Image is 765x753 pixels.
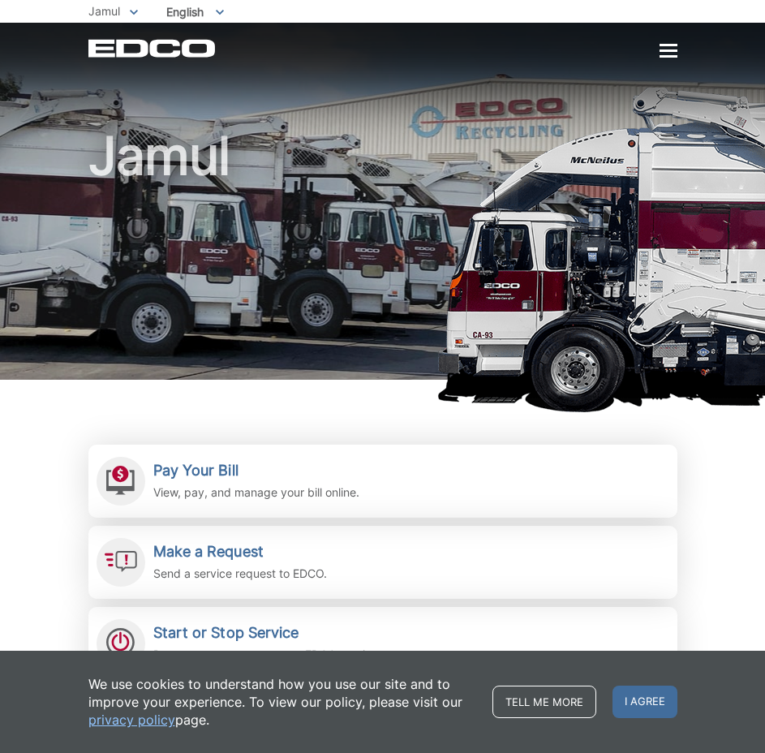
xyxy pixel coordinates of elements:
a: Make a Request Send a service request to EDCO. [88,526,677,599]
p: View, pay, and manage your bill online. [153,484,359,501]
span: Jamul [88,4,120,18]
h2: Make a Request [153,543,327,561]
a: Pay Your Bill View, pay, and manage your bill online. [88,445,677,518]
p: Request to start or stop any EDCO services. [153,646,387,664]
p: We use cookies to understand how you use our site and to improve your experience. To view our pol... [88,675,476,729]
span: I agree [612,686,677,718]
h2: Start or Stop Service [153,624,387,642]
a: Tell me more [492,686,596,718]
a: privacy policy [88,711,175,729]
h1: Jamul [88,130,677,387]
p: Send a service request to EDCO. [153,565,327,583]
a: EDCD logo. Return to the homepage. [88,39,217,58]
h2: Pay Your Bill [153,462,359,480]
